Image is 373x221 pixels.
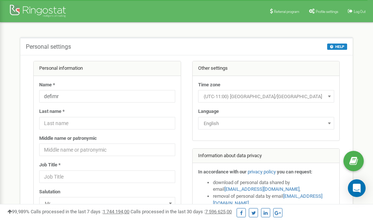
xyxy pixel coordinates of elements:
input: Job Title [39,170,175,183]
span: Referral program [274,10,299,14]
li: download of personal data shared by email , [213,179,334,193]
span: Profile settings [316,10,338,14]
label: Salutation [39,189,60,196]
input: Middle name or patronymic [39,144,175,156]
label: Middle name or patronymic [39,135,97,142]
h5: Personal settings [26,44,71,50]
strong: In accordance with our [198,169,247,175]
span: English [201,118,332,129]
li: removal of personal data by email , [213,193,334,207]
strong: you can request: [277,169,312,175]
a: privacy policy [248,169,276,175]
u: 1 744 194,00 [103,209,129,214]
label: Last name * [39,108,65,115]
span: Mr. [42,198,173,209]
div: Personal information [34,61,181,76]
input: Last name [39,117,175,130]
span: Calls processed in the last 7 days : [31,209,129,214]
label: Time zone [198,82,220,89]
div: Information about data privacy [193,149,340,163]
div: Open Intercom Messenger [348,179,366,197]
div: Other settings [193,61,340,76]
button: HELP [327,44,347,50]
label: Job Title * [39,162,61,169]
span: English [198,117,334,130]
span: Mr. [39,197,175,210]
span: Log Out [354,10,366,14]
u: 7 596 625,00 [205,209,232,214]
label: Language [198,108,219,115]
span: 99,989% [7,209,30,214]
input: Name [39,90,175,103]
span: Calls processed in the last 30 days : [130,209,232,214]
a: [EMAIL_ADDRESS][DOMAIN_NAME] [224,186,299,192]
label: Name * [39,82,55,89]
span: (UTC-11:00) Pacific/Midway [201,91,332,102]
span: (UTC-11:00) Pacific/Midway [198,90,334,103]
